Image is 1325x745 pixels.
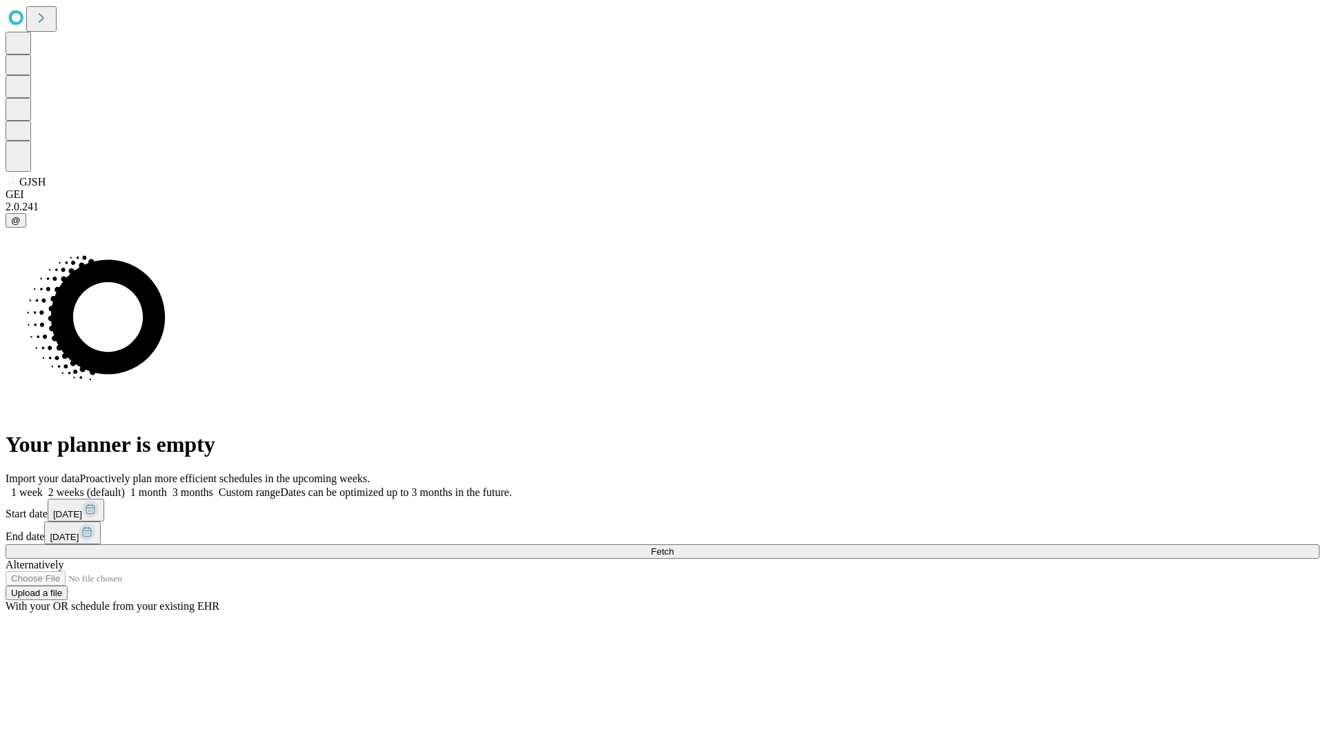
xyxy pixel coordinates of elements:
div: Start date [6,499,1319,521]
button: @ [6,213,26,228]
span: 1 month [130,486,167,498]
span: Import your data [6,473,80,484]
div: GEI [6,188,1319,201]
span: [DATE] [50,532,79,542]
span: Proactively plan more efficient schedules in the upcoming weeks. [80,473,370,484]
span: Alternatively [6,559,63,570]
h1: Your planner is empty [6,432,1319,457]
span: With your OR schedule from your existing EHR [6,600,219,612]
span: GJSH [19,176,46,188]
button: [DATE] [48,499,104,521]
span: 2 weeks (default) [48,486,125,498]
span: Fetch [651,546,674,557]
span: Dates can be optimized up to 3 months in the future. [280,486,511,498]
button: Fetch [6,544,1319,559]
span: 1 week [11,486,43,498]
span: Custom range [219,486,280,498]
div: 2.0.241 [6,201,1319,213]
div: End date [6,521,1319,544]
span: @ [11,215,21,226]
button: Upload a file [6,586,68,600]
button: [DATE] [44,521,101,544]
span: [DATE] [53,509,82,519]
span: 3 months [173,486,213,498]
